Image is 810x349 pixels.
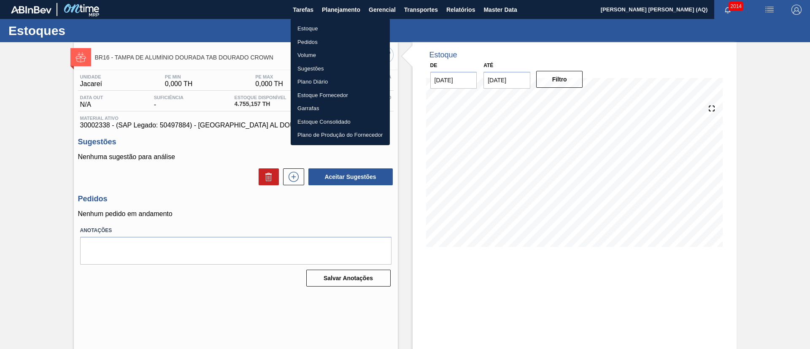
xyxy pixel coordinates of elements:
[291,128,390,142] a: Plano de Produção do Fornecedor
[291,49,390,62] a: Volume
[291,62,390,76] a: Sugestões
[291,75,390,89] a: Plano Diário
[291,22,390,35] a: Estoque
[291,115,390,129] a: Estoque Consolidado
[291,89,390,102] a: Estoque Fornecedor
[291,35,390,49] a: Pedidos
[291,102,390,115] a: Garrafas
